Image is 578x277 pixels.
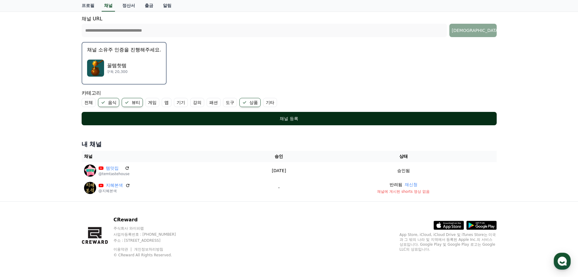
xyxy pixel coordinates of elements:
a: 설정 [78,193,117,208]
span: 설정 [94,202,101,207]
div: 카테고리 [82,89,497,107]
p: @temtastehouse [99,171,130,176]
p: 꿀템핫템 [106,62,128,69]
img: 꿀템핫템 [87,60,104,77]
p: 구독 20,300 [106,69,128,74]
p: 사업자등록번호 : [PHONE_NUMBER] [113,232,188,237]
label: 상품 [239,98,261,107]
th: 상태 [310,151,497,162]
p: 반려됨 [390,182,402,188]
a: 홈 [2,193,40,208]
p: 승인됨 [397,168,410,174]
a: 이용약관 [113,247,133,251]
img: 템맛집 [84,164,96,177]
span: 홈 [19,202,23,207]
p: 주식회사 와이피랩 [113,226,188,231]
button: 채널 소유주 인증을 진행해주세요. 꿀템핫템 꿀템핫템 구독 20,300 [82,42,167,85]
label: 기타 [263,98,277,107]
label: 음식 [98,98,119,107]
label: 패션 [207,98,221,107]
a: 개인정보처리방침 [134,247,163,251]
label: 기기 [174,98,188,107]
a: 지혜본색 [106,182,123,189]
div: [DEMOGRAPHIC_DATA] [452,27,494,33]
a: 템맛집 [106,165,122,171]
label: 게임 [145,98,159,107]
label: 앱 [162,98,171,107]
label: 도구 [223,98,237,107]
button: 채널 등록 [82,112,497,125]
p: - [250,185,308,191]
label: 뷰티 [122,98,143,107]
th: 승인 [248,151,310,162]
p: 채널에 게시된 shorts 영상 없음 [313,189,494,194]
p: 주소 : [STREET_ADDRESS] [113,238,188,243]
p: CReward [113,216,188,223]
p: App Store, iCloud, iCloud Drive 및 iTunes Store는 미국과 그 밖의 나라 및 지역에서 등록된 Apple Inc.의 서비스 상표입니다. Goo... [400,232,497,252]
button: 재신청 [405,182,417,188]
p: 채널 소유주 인증을 진행해주세요. [87,46,161,54]
button: [DEMOGRAPHIC_DATA] [449,24,497,37]
div: 채널 등록 [94,116,485,122]
a: 대화 [40,193,78,208]
span: 대화 [56,202,63,207]
p: @지혜본색 [99,189,130,193]
img: 지혜본색 [84,182,96,194]
p: © CReward All Rights Reserved. [113,253,188,258]
h4: 내 채널 [82,140,497,148]
label: 전체 [82,98,96,107]
th: 채널 [82,151,248,162]
div: 채널 URL [82,15,497,37]
p: [DATE] [250,168,308,174]
label: 강의 [190,98,204,107]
